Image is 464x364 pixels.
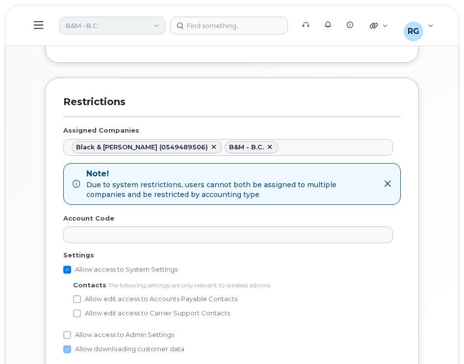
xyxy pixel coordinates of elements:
span: The following settings are only relevant to wireless admins [108,281,270,289]
label: Allow edit access to Carrier Support Contacts [73,308,230,319]
label: Allow edit access to Accounts Payable Contacts [73,293,237,305]
input: Allow access to System Settings [63,266,71,274]
input: Find something... [170,17,288,34]
div: Quicklinks [363,16,395,35]
div: B&M - B.C. [229,143,264,151]
div: Robert Graham [397,16,440,35]
input: Allow access to Admin Settings [63,331,71,339]
strong: Note! [86,168,376,180]
span: RG [408,26,419,37]
label: Allow access to Admin Settings [63,329,174,341]
label: Contacts [73,280,106,290]
label: Settings [63,251,94,260]
input: Allow edit access to Carrier Support Contacts [73,309,81,317]
label: Allow downloading customer data [63,343,184,355]
label: Allow access to System Settings [63,264,178,276]
input: Allow downloading customer data [63,345,71,353]
label: Assigned Companies [63,126,139,135]
span: Due to system restrictions, users cannot both be assigned to multiple companies and be restricted... [86,180,376,199]
input: Allow edit access to Accounts Payable Contacts [73,295,81,303]
label: Account Code [63,214,114,223]
a: B&M - B.C. [59,17,165,34]
div: Black & [PERSON_NAME] (0549489506) [76,143,208,151]
h3: Restrictions [63,96,401,117]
